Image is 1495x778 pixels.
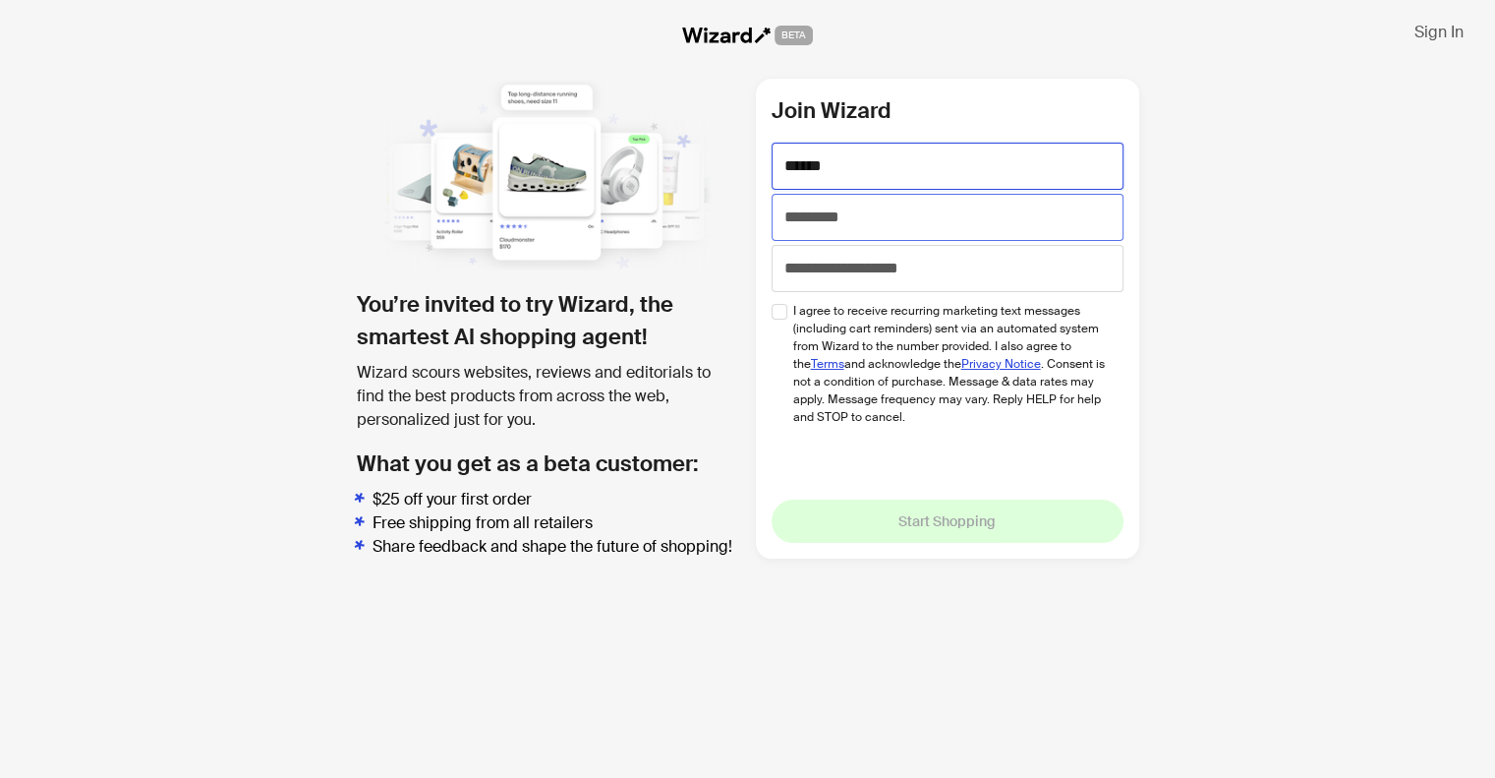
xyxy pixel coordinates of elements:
[1414,22,1464,42] span: Sign In
[772,500,1123,543] button: Start Shopping
[793,302,1109,426] span: I agree to receive recurring marketing text messages (including cart reminders) sent via an autom...
[373,511,740,535] li: Free shipping from all retailers
[373,488,740,511] li: $25 off your first order
[961,356,1041,372] a: Privacy Notice
[775,26,813,45] span: BETA
[772,94,1123,127] h2: Join Wizard
[357,448,740,480] h2: What you get as a beta customer:
[357,288,740,353] h1: You’re invited to try Wizard, the smartest AI shopping agent!
[373,535,740,559] li: Share feedback and shape the future of shopping!
[357,361,740,432] div: Wizard scours websites, reviews and editorials to find the best products from across the web, per...
[811,356,844,372] a: Terms
[1399,16,1479,47] button: Sign In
